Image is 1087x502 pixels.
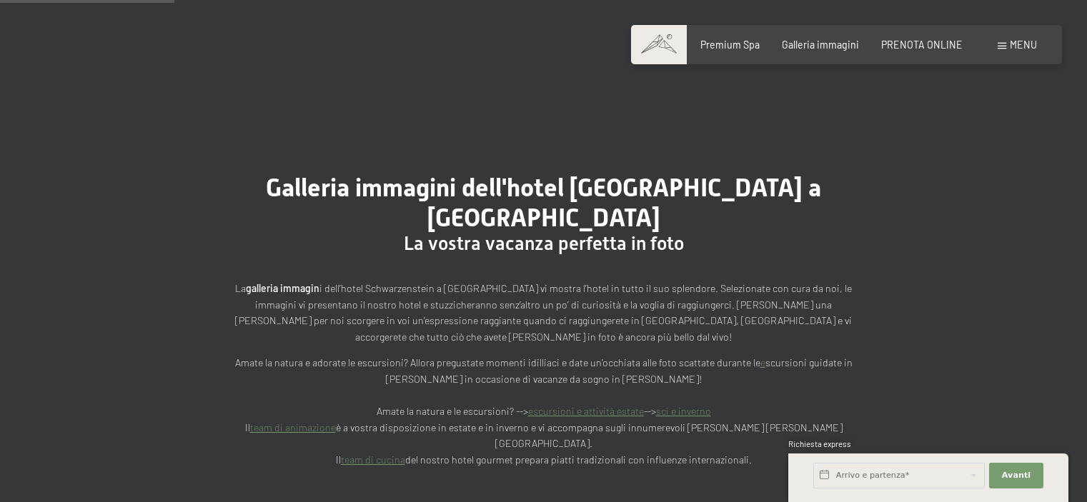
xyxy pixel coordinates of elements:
[528,405,644,417] a: escursioni e attività estate
[700,39,760,51] a: Premium Spa
[341,453,405,466] a: team di cucina
[656,405,711,417] a: sci e inverno
[250,421,336,433] a: team di animazione
[760,356,765,368] a: e
[881,39,963,51] a: PRENOTA ONLINE
[404,233,684,254] span: La vostra vacanza perfetta in foto
[1002,470,1031,481] span: Avanti
[246,282,319,294] strong: galleria immagin
[782,39,859,51] a: Galleria immagini
[229,355,858,468] p: Amate la natura e adorate le escursioni? Allora pregustate momenti idilliaci e date un’occhiata a...
[229,281,858,345] p: La i dell’hotel Schwarzenstein a [GEOGRAPHIC_DATA] vi mostra l’hotel in tutto il suo splendore. S...
[266,173,821,232] span: Galleria immagini dell'hotel [GEOGRAPHIC_DATA] a [GEOGRAPHIC_DATA]
[989,463,1043,488] button: Avanti
[1010,39,1037,51] span: Menu
[788,439,851,448] span: Richiesta express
